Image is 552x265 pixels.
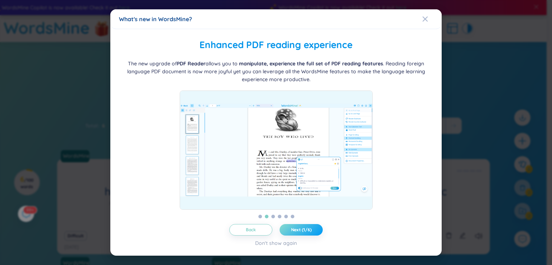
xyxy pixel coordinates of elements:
span: Next (1/6) [291,227,312,233]
button: 4 [278,215,281,218]
h2: Enhanced PDF reading experience [119,38,433,52]
span: The new upgrade of allows you to . Reading foreign language PDF document is now more joyful yet y... [127,60,425,83]
b: manipulate, experience the full set of PDF reading features [239,60,383,67]
b: PDF Reader [177,60,206,67]
button: 6 [291,215,294,218]
button: 5 [284,215,288,218]
button: Back [229,224,272,236]
span: Back [246,227,256,233]
button: Next (1/6) [280,224,323,236]
button: 3 [271,215,275,218]
button: Close [422,9,442,29]
button: 2 [265,215,268,218]
button: 1 [258,215,262,218]
div: Don't show again [255,239,297,247]
div: What's new in WordsMine? [119,15,433,23]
